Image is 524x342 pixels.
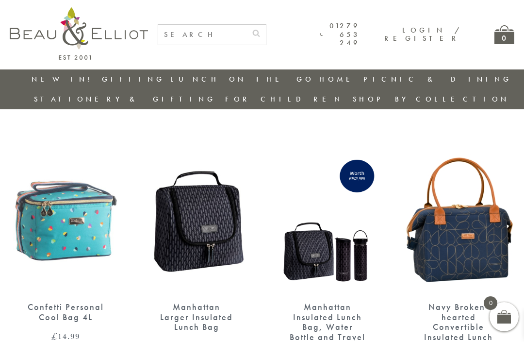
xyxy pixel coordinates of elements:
a: Stationery & Gifting [34,94,216,104]
img: logo [10,7,148,60]
a: Login / Register [384,25,460,43]
span: £ [51,330,58,342]
a: For Children [225,94,343,104]
span: 0 [484,296,497,310]
a: Confetti Personal Cool Bag 4L Confetti Personal Cool Bag 4L £14.99 [10,148,121,341]
img: Manhattan Larger Lunch Bag [141,148,252,292]
input: SEARCH [158,25,246,45]
a: 01279 653 249 [320,22,360,47]
a: Picnic & Dining [363,74,512,84]
div: Manhattan Larger Insulated Lunch Bag [158,302,235,332]
img: Confetti Personal Cool Bag 4L [10,148,121,292]
div: Confetti Personal Cool Bag 4L [27,302,104,322]
a: New in! [32,74,97,84]
a: Gifting [102,74,165,84]
a: 0 [494,25,514,44]
img: Manhattan Insulated Lunch Bag, Water Bottle and Travel Mug [272,148,383,292]
a: Shop by collection [353,94,509,104]
a: Home [319,74,358,84]
a: Lunch On The Go [170,74,314,84]
bdi: 14.99 [51,330,80,342]
img: Navy Broken-hearted Convertible Insulated Lunch Bag [403,148,514,292]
